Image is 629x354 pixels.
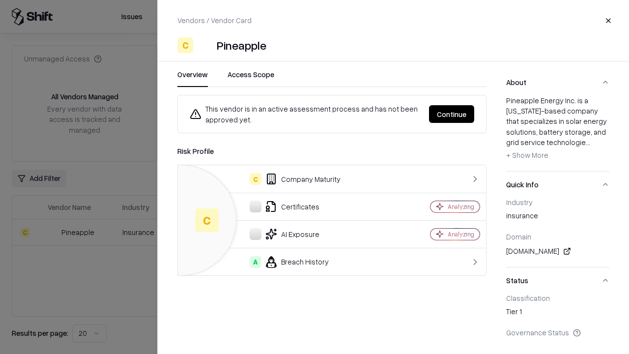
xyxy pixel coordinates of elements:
div: Company Maturity [186,173,396,185]
button: Access Scope [228,69,274,87]
div: This vendor is in an active assessment process and has not been approved yet. [190,103,421,125]
div: C [250,173,261,185]
button: Overview [177,69,208,87]
div: Pineapple [217,37,266,53]
div: C [195,208,219,232]
div: Domain [506,232,609,241]
div: Breach History [186,256,396,268]
div: [DOMAIN_NAME] [506,245,609,257]
div: Analyzing [448,230,474,238]
div: AI Exposure [186,228,396,240]
div: Quick Info [506,198,609,267]
div: Certificates [186,201,396,212]
div: Tier 1 [506,306,609,320]
div: Analyzing [448,203,474,211]
div: insurance [506,210,609,224]
div: Classification [506,294,609,302]
div: Industry [506,198,609,206]
div: A [250,256,261,268]
span: ... [586,138,590,147]
div: C [177,37,193,53]
div: Governance Status [506,328,609,337]
div: Pineapple Energy Inc. is a [US_STATE]-based company that specializes in solar energy solutions, b... [506,95,609,163]
div: About [506,95,609,171]
button: + Show More [506,147,548,163]
button: About [506,69,609,95]
span: + Show More [506,150,548,159]
button: Continue [429,105,474,123]
img: Pineapple [197,37,213,53]
button: Status [506,267,609,294]
p: Vendors / Vendor Card [177,15,252,26]
div: Risk Profile [177,145,486,157]
button: Quick Info [506,172,609,198]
